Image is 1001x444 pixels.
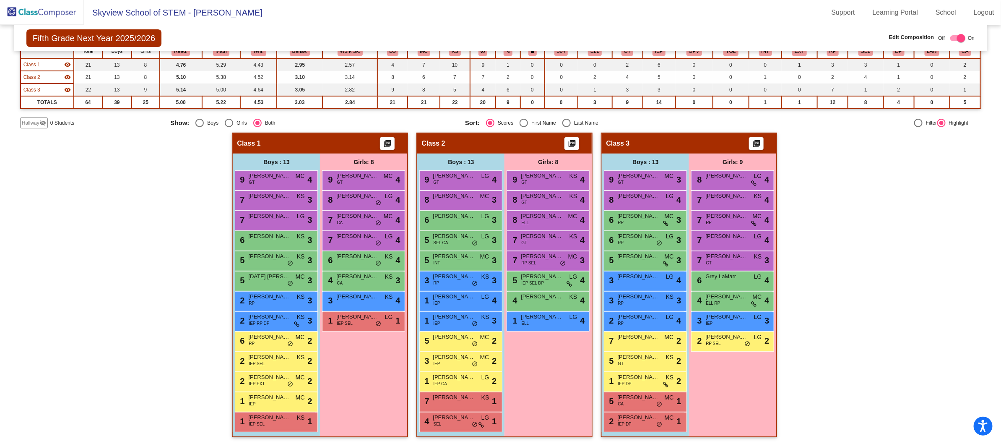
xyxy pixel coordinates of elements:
span: [PERSON_NAME] [521,212,563,220]
span: 4 [580,173,585,186]
td: 4 [848,71,883,84]
td: 2 [950,71,980,84]
span: LG [385,232,393,241]
td: 2.84 [322,96,377,109]
td: 0 [676,96,713,109]
span: 4 [395,254,400,266]
td: 5.00 [202,84,240,96]
div: Girls: 9 [689,154,776,170]
div: Girls [233,119,247,127]
span: KS [569,172,577,180]
span: 3 [492,214,497,226]
span: 4 [580,214,585,226]
span: 9 [510,175,517,184]
span: 4 [764,193,769,206]
td: 2 [884,84,914,96]
button: Print Students Details [749,137,764,150]
td: 22 [74,84,102,96]
span: 5 [238,256,244,265]
td: 0 [545,84,578,96]
span: 9 [607,175,614,184]
td: 6 [408,71,440,84]
span: [PERSON_NAME] [248,212,290,220]
span: 4 [764,173,769,186]
td: 14 [643,96,676,109]
span: MC [665,172,674,180]
span: [PERSON_NAME] [248,252,290,261]
td: 9 [132,84,160,96]
span: [PERSON_NAME] [521,232,563,240]
span: 7 [695,195,702,204]
td: 5.38 [202,71,240,84]
td: 0 [749,58,782,71]
a: School [929,6,963,19]
span: 4 [492,173,497,186]
mat-icon: visibility [64,74,71,81]
span: MC [384,172,393,180]
td: 1 [496,58,520,71]
mat-icon: picture_as_pdf [751,139,762,151]
td: 1 [749,96,782,109]
span: 8 [607,195,614,204]
span: MC [753,212,762,221]
span: MC [568,212,577,221]
td: 12 [817,96,848,109]
span: 3 [307,254,312,266]
td: 3 [612,84,643,96]
td: 9 [496,96,520,109]
span: 4 [395,214,400,226]
span: 4 [395,173,400,186]
td: 0 [676,58,713,71]
span: LG [666,192,674,201]
span: [PERSON_NAME] [433,212,475,220]
span: 3 [676,173,681,186]
span: [PERSON_NAME] [433,172,475,180]
td: 4.43 [240,58,277,71]
span: [PERSON_NAME] [705,192,747,200]
td: 3.14 [322,71,377,84]
span: LG [754,232,762,241]
span: 5 [422,256,429,265]
span: 4 [307,173,312,186]
span: 7 [510,235,517,245]
span: 6 [607,235,614,245]
div: Highlight [946,119,969,127]
a: Support [825,6,862,19]
span: 7 [510,256,517,265]
span: Skyview School of STEM - [PERSON_NAME] [84,6,263,19]
span: GT [521,179,527,185]
td: 0 [676,71,713,84]
td: 9 [612,96,643,109]
td: 0 [713,58,749,71]
span: [PERSON_NAME] [336,232,378,240]
td: 8 [848,96,883,109]
span: 3 [307,234,312,246]
td: 6 [643,58,676,71]
td: 5.14 [160,84,202,96]
td: 5 [950,96,980,109]
td: 0 [520,84,544,96]
div: Boys : 13 [602,154,689,170]
td: 3.10 [277,71,322,84]
span: 3 [492,234,497,246]
span: 4 [395,234,400,246]
td: 7 [408,58,440,71]
span: MC [296,172,305,180]
mat-icon: picture_as_pdf [382,139,393,151]
td: Hidden teacher - No Class Name [21,84,74,96]
span: GT [249,179,255,185]
span: do_not_disturb_alt [472,240,478,247]
span: KS [569,232,577,241]
span: LG [481,172,489,180]
td: 4.53 [240,96,277,109]
td: 4 [884,96,914,109]
td: 2 [578,71,612,84]
span: 4 [676,193,681,206]
span: 3 [676,214,681,226]
td: 22 [440,96,470,109]
span: [PERSON_NAME] [521,252,563,261]
td: 0 [713,84,749,96]
span: 7 [238,195,244,204]
td: 7 [470,71,496,84]
td: 0 [782,84,817,96]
